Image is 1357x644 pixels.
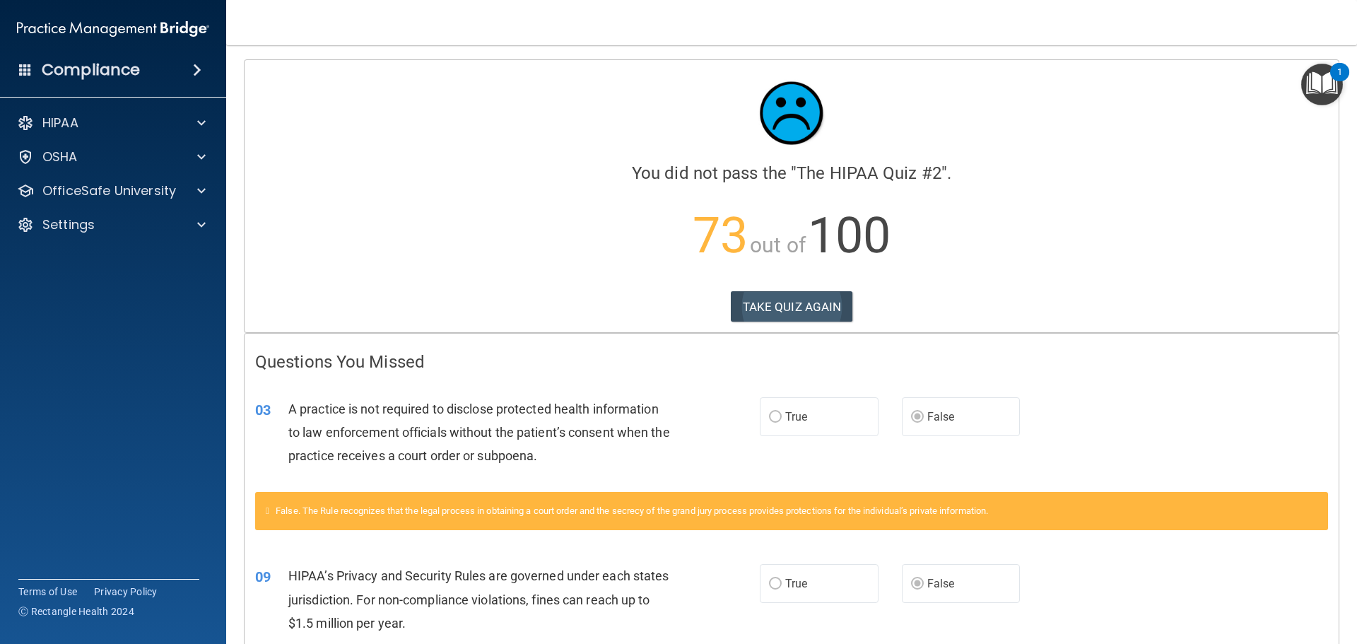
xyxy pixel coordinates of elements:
[42,148,78,165] p: OSHA
[255,402,271,418] span: 03
[750,233,806,257] span: out of
[797,163,941,183] span: The HIPAA Quiz #2
[18,585,77,599] a: Terms of Use
[785,577,807,590] span: True
[288,568,669,630] span: HIPAA’s Privacy and Security Rules are governed under each states jurisdiction. For non-complianc...
[769,579,782,590] input: True
[749,71,834,156] img: sad_face.ecc698e2.jpg
[808,206,891,264] span: 100
[927,577,955,590] span: False
[42,60,140,80] h4: Compliance
[911,579,924,590] input: False
[18,604,134,619] span: Ⓒ Rectangle Health 2024
[255,568,271,585] span: 09
[17,115,206,131] a: HIPAA
[17,182,206,199] a: OfficeSafe University
[17,15,209,43] img: PMB logo
[1337,72,1342,90] div: 1
[17,148,206,165] a: OSHA
[693,206,748,264] span: 73
[276,505,988,516] span: False. The Rule recognizes that the legal process in obtaining a court order and the secrecy of t...
[1301,64,1343,105] button: Open Resource Center, 1 new notification
[911,412,924,423] input: False
[927,410,955,423] span: False
[42,182,176,199] p: OfficeSafe University
[255,353,1328,371] h4: Questions You Missed
[94,585,158,599] a: Privacy Policy
[731,291,853,322] button: TAKE QUIZ AGAIN
[42,115,78,131] p: HIPAA
[288,402,670,463] span: A practice is not required to disclose protected health information to law enforcement officials ...
[42,216,95,233] p: Settings
[255,164,1328,182] h4: You did not pass the " ".
[17,216,206,233] a: Settings
[785,410,807,423] span: True
[769,412,782,423] input: True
